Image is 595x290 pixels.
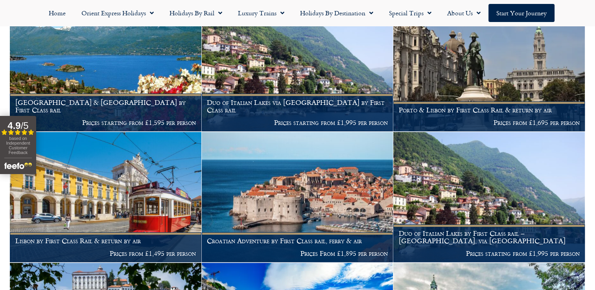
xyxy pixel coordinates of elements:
[207,119,388,127] p: Prices starting from £1,995 per person
[10,1,202,132] a: [GEOGRAPHIC_DATA] & [GEOGRAPHIC_DATA] by First Class rail Prices starting from £1,595 per person
[207,250,388,257] p: Prices From £1,895 per person
[393,1,585,132] a: Porto & Lisbon by First Class Rail & return by air Prices from £1,695 per person
[399,250,580,257] p: Prices starting from £1,995 per person
[439,4,488,22] a: About Us
[4,4,591,22] nav: Menu
[393,132,585,262] a: Duo of Italian Lakes by First Class rail – [GEOGRAPHIC_DATA], via [GEOGRAPHIC_DATA] Prices starti...
[15,119,196,127] p: Prices starting from £1,595 per person
[15,237,196,245] h1: Lisbon by First Class Rail & return by air
[10,132,202,262] a: Lisbon by First Class Rail & return by air Prices from £1,495 per person
[381,4,439,22] a: Special Trips
[292,4,381,22] a: Holidays by Destination
[399,119,580,127] p: Prices from £1,695 per person
[41,4,74,22] a: Home
[15,250,196,257] p: Prices from £1,495 per person
[207,99,388,114] h1: Duo of Italian Lakes via [GEOGRAPHIC_DATA] by First Class rail
[399,106,580,114] h1: Porto & Lisbon by First Class Rail & return by air
[15,99,196,114] h1: [GEOGRAPHIC_DATA] & [GEOGRAPHIC_DATA] by First Class rail
[162,4,230,22] a: Holidays by Rail
[207,237,388,245] h1: Croatian Adventure by First Class rail, ferry & air
[488,4,554,22] a: Start your Journey
[202,1,394,132] a: Duo of Italian Lakes via [GEOGRAPHIC_DATA] by First Class rail Prices starting from £1,995 per pe...
[230,4,292,22] a: Luxury Trains
[74,4,162,22] a: Orient Express Holidays
[202,132,394,262] a: Croatian Adventure by First Class rail, ferry & air Prices From £1,895 per person
[399,229,580,245] h1: Duo of Italian Lakes by First Class rail – [GEOGRAPHIC_DATA], via [GEOGRAPHIC_DATA]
